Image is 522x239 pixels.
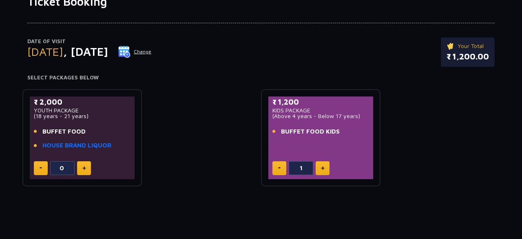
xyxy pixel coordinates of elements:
[321,166,325,170] img: plus
[34,96,130,107] p: ₹ 2,000
[34,107,130,113] p: YOUTH PACKAGE
[82,166,86,170] img: plus
[27,75,495,81] h4: Select Packages Below
[27,45,63,58] span: [DATE]
[34,113,130,119] p: (18 years - 21 years)
[278,167,281,169] img: minus
[118,45,152,58] button: Change
[272,113,369,119] p: (Above 4 years - Below 17 years)
[42,127,86,136] span: BUFFET FOOD
[281,127,340,136] span: BUFFET FOOD KIDS
[63,45,108,58] span: , [DATE]
[272,96,369,107] p: ₹ 1,200
[40,167,42,169] img: minus
[447,42,455,50] img: ticket
[42,141,111,150] a: HOUSE BRAND LIQUOR
[447,42,489,50] p: Your Total
[447,50,489,63] p: ₹ 1,200.00
[272,107,369,113] p: KIDS PACKAGE
[27,37,152,46] p: Date of Visit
